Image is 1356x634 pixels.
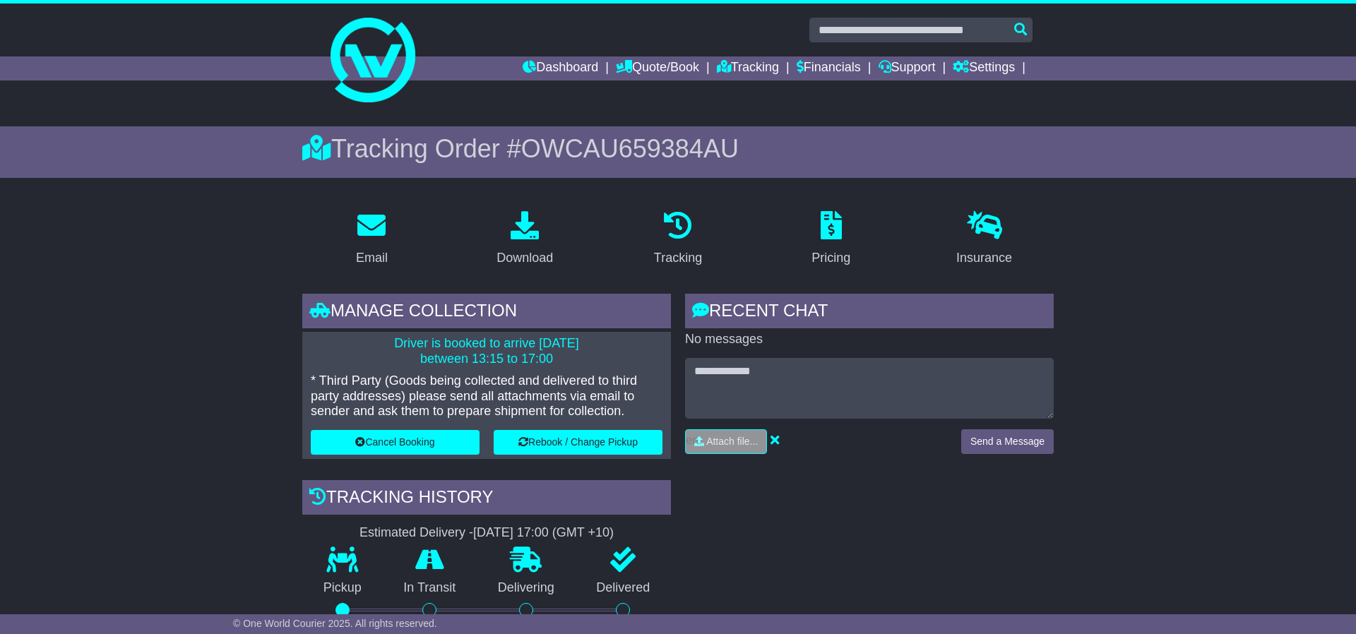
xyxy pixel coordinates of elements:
[233,618,437,629] span: © One World Courier 2025. All rights reserved.
[302,480,671,518] div: Tracking history
[383,580,477,596] p: In Transit
[811,249,850,268] div: Pricing
[645,206,711,273] a: Tracking
[477,580,576,596] p: Delivering
[576,580,672,596] p: Delivered
[802,206,860,273] a: Pricing
[947,206,1021,273] a: Insurance
[311,336,662,366] p: Driver is booked to arrive [DATE] between 13:15 to 17:00
[879,56,936,80] a: Support
[311,430,480,455] button: Cancel Booking
[953,56,1015,80] a: Settings
[797,56,861,80] a: Financials
[496,249,553,268] div: Download
[302,133,1054,164] div: Tracking Order #
[302,294,671,332] div: Manage collection
[521,134,739,163] span: OWCAU659384AU
[654,249,702,268] div: Tracking
[302,580,383,596] p: Pickup
[473,525,614,541] div: [DATE] 17:00 (GMT +10)
[685,332,1054,347] p: No messages
[356,249,388,268] div: Email
[685,294,1054,332] div: RECENT CHAT
[487,206,562,273] a: Download
[523,56,598,80] a: Dashboard
[347,206,397,273] a: Email
[302,525,671,541] div: Estimated Delivery -
[616,56,699,80] a: Quote/Book
[961,429,1054,454] button: Send a Message
[311,373,662,419] p: * Third Party (Goods being collected and delivered to third party addresses) please send all atta...
[494,430,662,455] button: Rebook / Change Pickup
[717,56,779,80] a: Tracking
[956,249,1012,268] div: Insurance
